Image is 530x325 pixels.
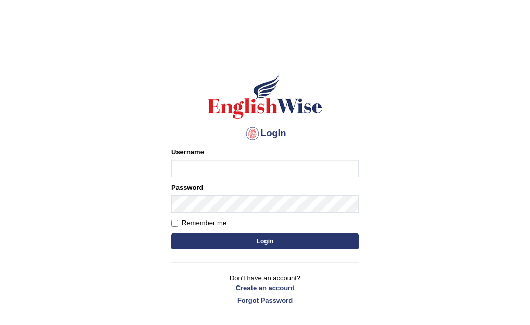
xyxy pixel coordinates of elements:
a: Forgot Password [171,295,359,305]
p: Don't have an account? [171,273,359,305]
label: Remember me [171,218,226,228]
h4: Login [171,125,359,142]
a: Create an account [171,283,359,293]
label: Password [171,183,203,192]
button: Login [171,233,359,249]
input: Remember me [171,220,178,227]
label: Username [171,147,204,157]
img: Logo of English Wise sign in for intelligent practice with AI [206,73,324,120]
